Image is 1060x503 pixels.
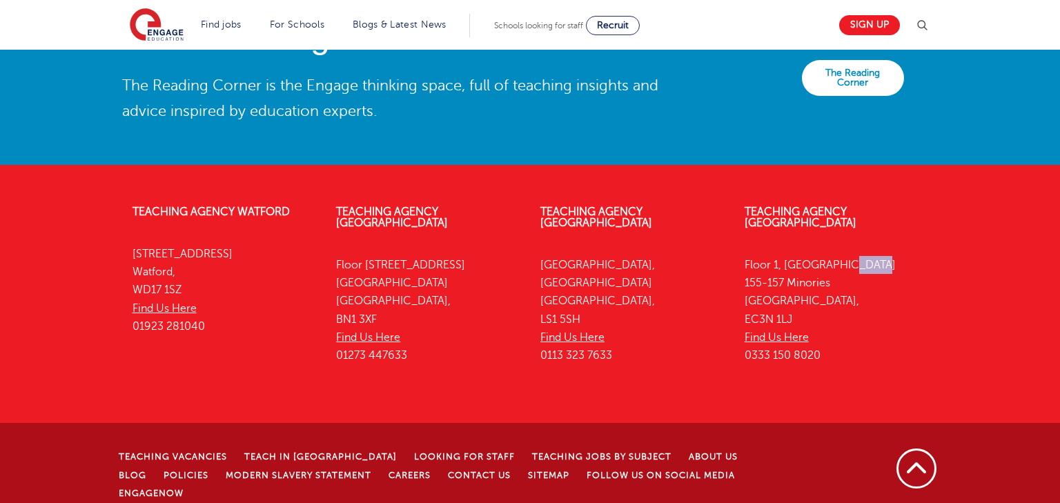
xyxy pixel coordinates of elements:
[745,206,856,229] a: Teaching Agency [GEOGRAPHIC_DATA]
[353,19,446,30] a: Blogs & Latest News
[336,256,520,365] p: Floor [STREET_ADDRESS] [GEOGRAPHIC_DATA] [GEOGRAPHIC_DATA], BN1 3XF 01273 447633
[745,256,928,365] p: Floor 1, [GEOGRAPHIC_DATA] 155-157 Minories [GEOGRAPHIC_DATA], EC3N 1LJ 0333 150 8020
[201,19,242,30] a: Find jobs
[494,21,583,30] span: Schools looking for staff
[164,471,208,480] a: Policies
[244,452,397,462] a: Teach in [GEOGRAPHIC_DATA]
[130,8,184,43] img: Engage Education
[532,452,671,462] a: Teaching jobs by subject
[448,471,511,480] a: Contact Us
[270,19,324,30] a: For Schools
[122,73,669,123] p: The Reading Corner is the Engage thinking space, full of teaching insights and advice inspired by...
[540,256,724,365] p: [GEOGRAPHIC_DATA], [GEOGRAPHIC_DATA] [GEOGRAPHIC_DATA], LS1 5SH 0113 323 7633
[336,206,448,229] a: Teaching Agency [GEOGRAPHIC_DATA]
[802,60,903,96] a: The Reading Corner
[597,20,629,30] span: Recruit
[414,452,515,462] a: Looking for staff
[226,471,371,480] a: Modern Slavery Statement
[839,15,900,35] a: Sign up
[540,331,605,344] a: Find Us Here
[587,471,735,480] a: Follow us on Social Media
[119,452,227,462] a: Teaching Vacancies
[689,452,738,462] a: About Us
[132,245,316,335] p: [STREET_ADDRESS] Watford, WD17 1SZ 01923 281040
[528,471,569,480] a: Sitemap
[586,16,640,35] a: Recruit
[745,331,809,344] a: Find Us Here
[540,206,652,229] a: Teaching Agency [GEOGRAPHIC_DATA]
[132,302,197,315] a: Find Us Here
[336,331,400,344] a: Find Us Here
[132,206,290,218] a: Teaching Agency Watford
[389,471,431,480] a: Careers
[119,471,146,480] a: Blog
[119,489,184,498] a: EngageNow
